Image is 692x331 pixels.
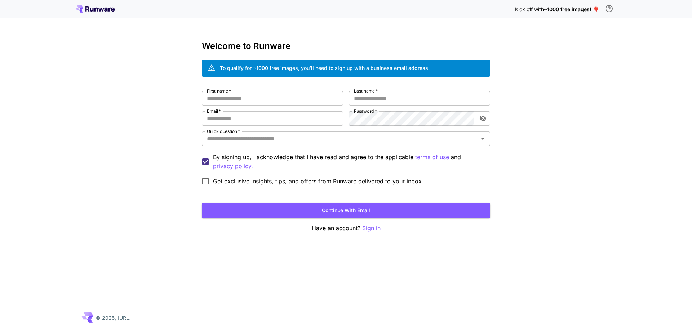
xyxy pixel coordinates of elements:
[96,314,131,322] p: © 2025, [URL]
[207,128,240,134] label: Quick question
[213,162,253,171] p: privacy policy.
[213,153,484,171] p: By signing up, I acknowledge that I have read and agree to the applicable and
[602,1,616,16] button: In order to qualify for free credit, you need to sign up with a business email address and click ...
[415,153,449,162] button: By signing up, I acknowledge that I have read and agree to the applicable and privacy policy.
[202,41,490,51] h3: Welcome to Runware
[415,153,449,162] p: terms of use
[207,88,231,94] label: First name
[202,203,490,218] button: Continue with email
[476,112,489,125] button: toggle password visibility
[354,88,378,94] label: Last name
[213,177,423,185] span: Get exclusive insights, tips, and offers from Runware delivered to your inbox.
[362,224,381,233] button: Sign in
[544,6,599,12] span: ~1000 free images! 🎈
[202,224,490,233] p: Have an account?
[354,108,377,114] label: Password
[213,162,253,171] button: By signing up, I acknowledge that I have read and agree to the applicable terms of use and
[515,6,544,12] span: Kick off with
[207,108,221,114] label: Email
[220,64,430,72] div: To qualify for ~1000 free images, you’ll need to sign up with a business email address.
[478,134,488,144] button: Open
